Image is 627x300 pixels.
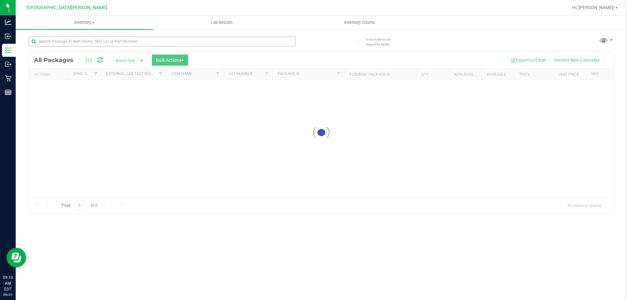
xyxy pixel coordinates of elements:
[3,275,13,292] p: 09:10 AM EDT
[16,16,153,29] a: Inventory
[291,16,428,29] a: Inventory Counts
[29,37,296,46] input: Search Package ID, Item Name, SKU, Lot or Part Number...
[5,61,11,68] inline-svg: Outbound
[26,5,107,10] span: [GEOGRAPHIC_DATA][PERSON_NAME]
[366,37,398,47] span: Include items not tagged for facility
[5,75,11,82] inline-svg: Retail
[16,20,153,25] span: Inventory
[5,89,11,96] inline-svg: Reports
[5,33,11,39] inline-svg: Inbound
[202,20,242,25] span: Lab Results
[153,16,291,29] a: Lab Results
[5,47,11,54] inline-svg: Inventory
[335,20,384,25] span: Inventory Counts
[5,19,11,25] inline-svg: Analytics
[3,292,13,297] p: 08/25
[572,5,615,10] span: Hi, [PERSON_NAME]!
[7,248,26,267] iframe: Resource center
